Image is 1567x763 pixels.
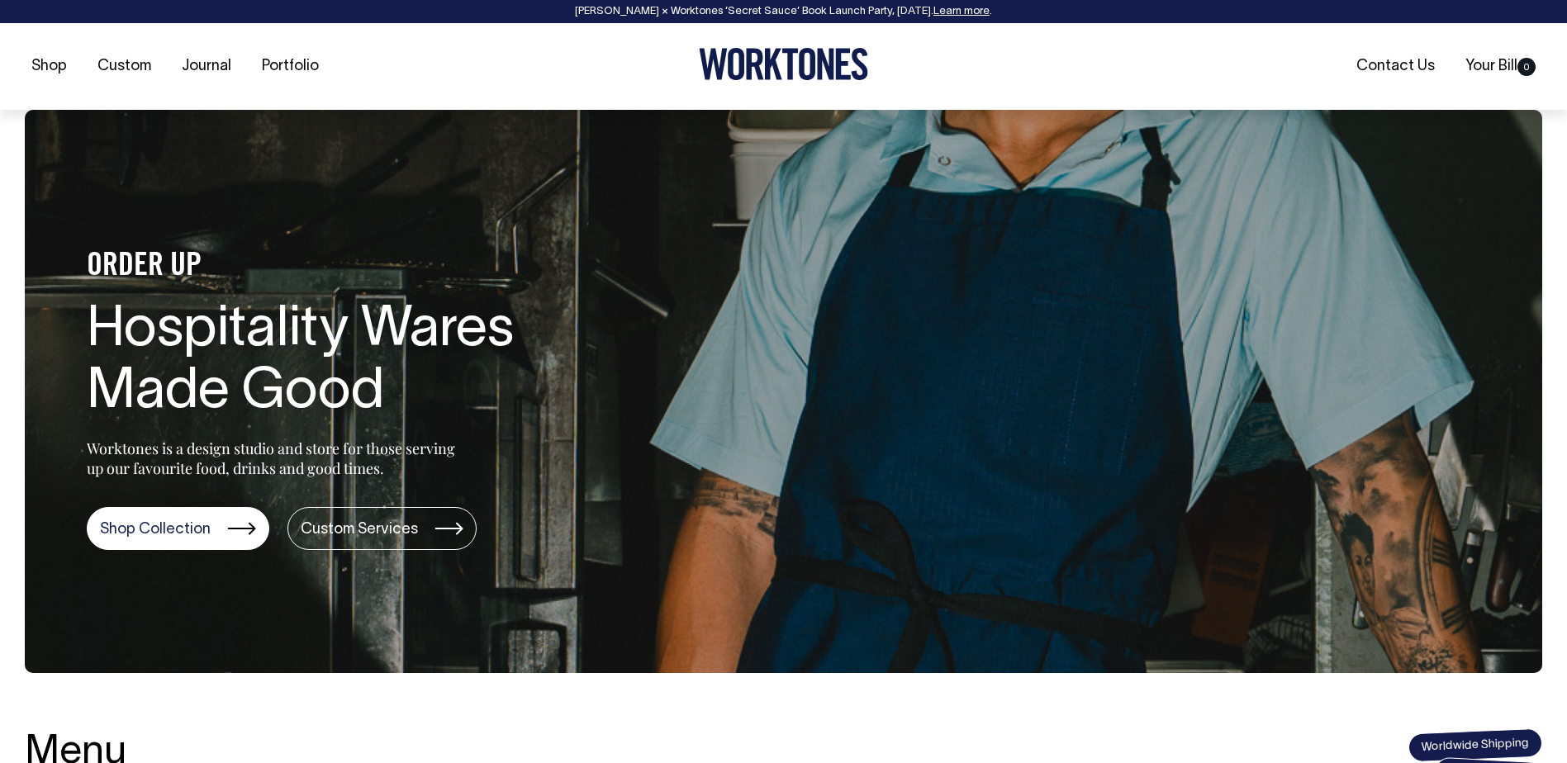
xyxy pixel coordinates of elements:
[87,438,463,478] p: Worktones is a design studio and store for those serving up our favourite food, drinks and good t...
[1408,728,1542,763] span: Worldwide Shipping
[1459,53,1542,80] a: Your Bill0
[87,301,615,424] h1: Hospitality Wares Made Good
[1350,53,1441,80] a: Contact Us
[287,507,477,550] a: Custom Services
[25,53,74,80] a: Shop
[255,53,325,80] a: Portfolio
[87,507,269,550] a: Shop Collection
[87,249,615,284] h4: ORDER UP
[175,53,238,80] a: Journal
[1517,58,1536,76] span: 0
[17,6,1550,17] div: [PERSON_NAME] × Worktones ‘Secret Sauce’ Book Launch Party, [DATE]. .
[933,7,990,17] a: Learn more
[91,53,158,80] a: Custom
